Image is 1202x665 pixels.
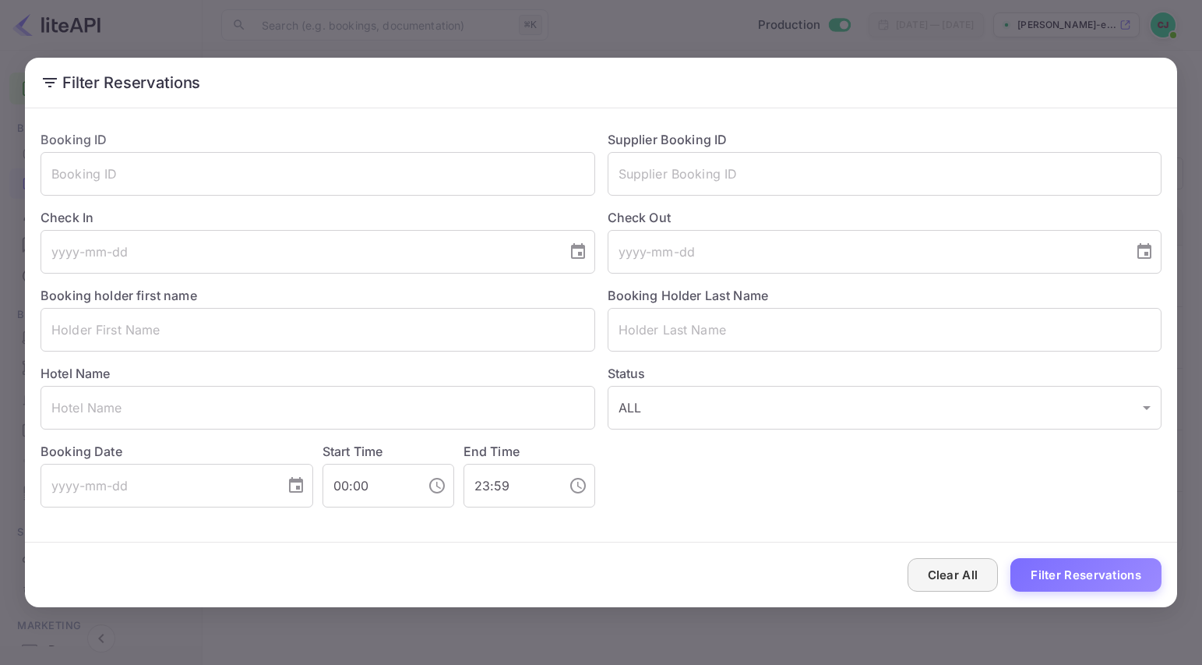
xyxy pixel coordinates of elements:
button: Choose time, selected time is 12:00 AM [421,470,453,501]
label: Booking Holder Last Name [608,288,769,303]
label: Supplier Booking ID [608,132,728,147]
button: Filter Reservations [1010,558,1161,592]
label: Booking ID [41,132,108,147]
label: Start Time [323,444,383,459]
label: Booking Date [41,442,313,461]
input: yyyy-mm-dd [41,230,556,274]
button: Choose time, selected time is 11:59 PM [562,470,594,501]
label: Check Out [608,208,1162,227]
label: Booking holder first name [41,288,197,303]
div: ALL [608,386,1162,430]
button: Choose date [1129,236,1160,267]
input: yyyy-mm-dd [41,464,274,508]
input: hh:mm [464,464,556,508]
label: Check In [41,208,595,227]
button: Clear All [908,558,999,592]
input: hh:mm [323,464,415,508]
input: yyyy-mm-dd [608,230,1123,274]
input: Booking ID [41,152,595,196]
h2: Filter Reservations [25,58,1177,108]
label: Hotel Name [41,366,111,381]
button: Choose date [562,236,594,267]
label: Status [608,364,1162,383]
input: Hotel Name [41,386,595,430]
label: End Time [464,444,520,459]
button: Choose date [280,470,312,501]
input: Holder Last Name [608,308,1162,352]
input: Holder First Name [41,308,595,352]
input: Supplier Booking ID [608,152,1162,196]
